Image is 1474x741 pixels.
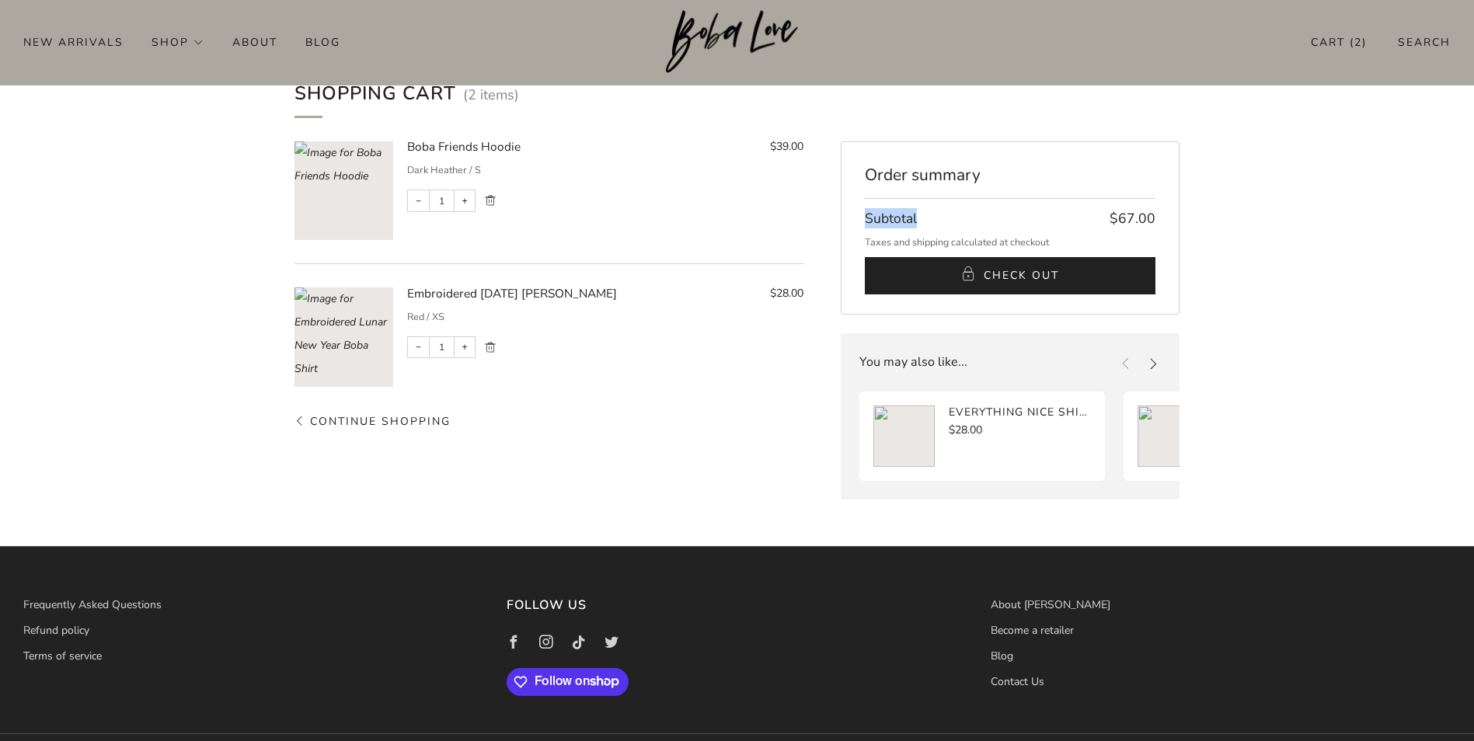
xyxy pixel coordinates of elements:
a: Blog [991,649,1013,663]
items-count: 2 [468,85,476,104]
money-amount: $39.00 [770,139,803,154]
a: Become a retailer [991,623,1074,638]
button: Reduce item quantity by one [408,190,429,211]
a: New Arrivals [23,30,124,54]
a: Frequently Asked Questions [23,597,162,612]
items-count: 2 [1354,35,1362,50]
a: Image for Boba Friends Hoodie Loading image: Image for Boba Friends Hoodie [294,141,393,240]
h3: Follow us [507,593,967,617]
a: About [PERSON_NAME] [991,597,1110,612]
button: Increase item quantity by one [455,190,476,211]
money-amount: $28.00 [770,286,803,301]
a: Continue shopping [294,410,451,499]
a: Terms of service [23,649,102,663]
h1: Shopping Cart [294,78,456,117]
property-value: Red / XS [407,310,444,323]
div: Order summary [865,151,1156,199]
a: Boba Friends Hoodie [407,138,751,155]
span: Subtotal [865,208,917,228]
cart-item-title: Embroidered [DATE] [PERSON_NAME] [407,285,617,301]
a: Blog [305,30,340,54]
a: About [232,30,277,54]
p: Taxes and shipping calculated at checkout [865,235,1156,250]
cart-total: $67.00 [1110,208,1155,228]
a: Contact Us [991,674,1044,689]
property-value: Dark Heather / S [407,163,481,176]
button: Reduce item quantity by one [408,337,429,358]
button: Increase item quantity by one [455,337,476,358]
span: Check Out [984,264,1059,287]
span: Cart ( ) [1311,30,1367,55]
a: Search [1398,30,1451,55]
button: Check Out [865,257,1156,294]
cart-item-title: Boba Friends Hoodie [407,138,521,155]
a: Refund policy [23,623,89,638]
a: Embroidered [DATE] [PERSON_NAME] [407,285,751,301]
a: Boba Love [666,10,808,75]
a: Image for Embroidered Lunar New Year Boba Shirt Loading image: Image for Embroidered Lunar New Ye... [294,287,393,386]
cart-quantity-info: ( ) [463,80,519,110]
p: You may also like... [859,352,1115,373]
img: Boba Love [666,10,808,74]
a: Shop [152,30,204,54]
info-content: items [480,85,514,104]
